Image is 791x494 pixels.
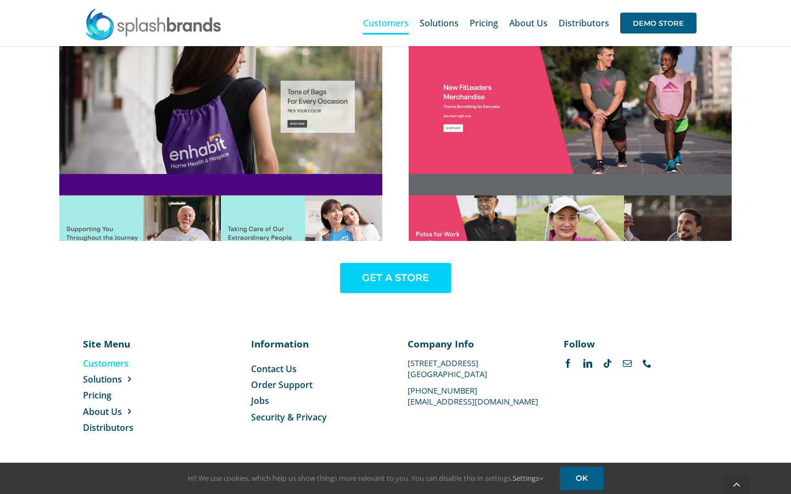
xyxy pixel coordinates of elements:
[83,422,133,434] span: Distributors
[251,363,383,424] nav: Menu
[620,5,697,41] a: DEMO STORE
[83,422,167,434] a: Distributors
[470,19,498,27] span: Pricing
[83,389,112,401] span: Pricing
[83,373,167,385] a: Solutions
[643,359,651,368] a: phone
[583,359,592,368] a: linkedin
[559,19,609,27] span: Distributors
[251,395,383,407] a: Jobs
[340,263,451,293] a: GET A STORE
[470,5,498,41] a: Pricing
[251,337,383,350] p: Information
[620,13,697,33] span: DEMO STORE
[564,359,572,368] a: facebook
[251,379,383,391] a: Order Support
[83,357,167,369] a: Customers
[603,359,612,368] a: tiktok
[83,406,122,418] span: About Us
[83,389,167,401] a: Pricing
[251,411,383,423] a: Security & Privacy
[83,337,167,350] p: Site Menu
[623,359,632,368] a: mail
[83,357,167,434] nav: Menu
[559,5,609,41] a: Distributors
[251,395,269,407] span: Jobs
[564,337,696,350] p: Follow
[83,357,129,369] span: Customers
[85,8,222,41] img: SplashBrands.com Logo
[251,379,313,391] span: Order Support
[363,5,697,41] nav: Main Menu Sticky
[363,5,409,41] a: Customers
[363,19,409,27] span: Customers
[420,19,459,27] span: Solutions
[188,473,543,483] span: Hi! We use cookies, which help us show things more relevant to you. You can disable this in setti...
[251,363,297,375] span: Contact Us
[408,337,540,350] p: Company Info
[509,19,548,27] span: About Us
[251,411,327,423] span: Security & Privacy
[362,272,429,284] span: GET A STORE
[560,467,604,490] a: OK
[513,473,543,483] a: Settings
[83,373,122,385] span: Solutions
[83,406,167,418] a: About Us
[251,363,383,375] a: Contact Us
